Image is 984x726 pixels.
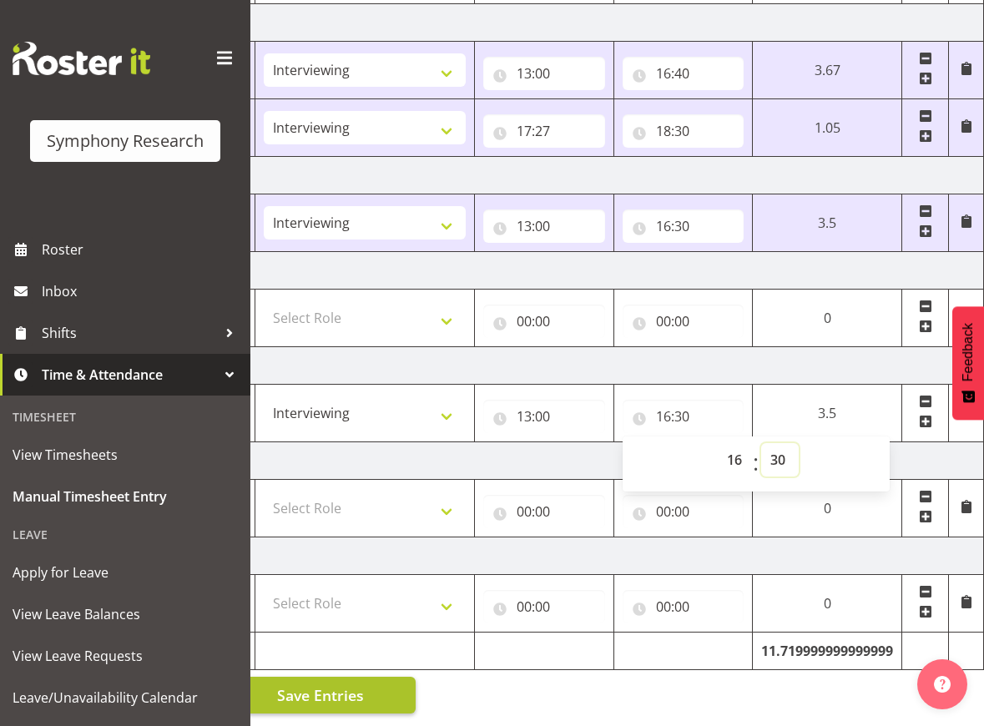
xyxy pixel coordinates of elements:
td: 0 [753,290,902,347]
input: Click to select... [483,400,605,433]
div: Timesheet [4,400,246,434]
input: Click to select... [483,209,605,243]
td: 11.719999999999999 [753,633,902,670]
td: 0 [753,575,902,633]
button: Feedback - Show survey [952,306,984,420]
input: Click to select... [483,57,605,90]
a: View Timesheets [4,434,246,476]
td: 1.05 [753,99,902,157]
td: 3.5 [753,385,902,442]
span: Roster [42,237,242,262]
span: View Leave Balances [13,602,238,627]
a: Apply for Leave [4,552,246,593]
div: Leave [4,517,246,552]
span: Shifts [42,320,217,345]
span: View Leave Requests [13,643,238,668]
input: Click to select... [623,495,744,528]
span: Time & Attendance [42,362,217,387]
span: Feedback [961,323,976,381]
span: View Timesheets [13,442,238,467]
a: View Leave Balances [4,593,246,635]
img: help-xxl-2.png [934,676,951,693]
input: Click to select... [623,590,744,623]
button: Save Entries [226,677,416,713]
span: Apply for Leave [13,560,238,585]
span: : [753,443,759,485]
a: Leave/Unavailability Calendar [4,677,246,718]
input: Click to select... [623,305,744,338]
input: Click to select... [483,114,605,148]
input: Click to select... [483,590,605,623]
span: Leave/Unavailability Calendar [13,685,238,710]
input: Click to select... [483,305,605,338]
input: Click to select... [623,114,744,148]
td: 0 [753,480,902,537]
td: 3.5 [753,194,902,252]
td: 3.67 [753,42,902,99]
input: Click to select... [623,57,744,90]
input: Click to select... [623,400,744,433]
div: Symphony Research [47,129,204,154]
a: Manual Timesheet Entry [4,476,246,517]
span: Manual Timesheet Entry [13,484,238,509]
input: Click to select... [623,209,744,243]
img: Rosterit website logo [13,42,150,75]
span: Save Entries [277,684,364,706]
span: Inbox [42,279,242,304]
a: View Leave Requests [4,635,246,677]
input: Click to select... [483,495,605,528]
